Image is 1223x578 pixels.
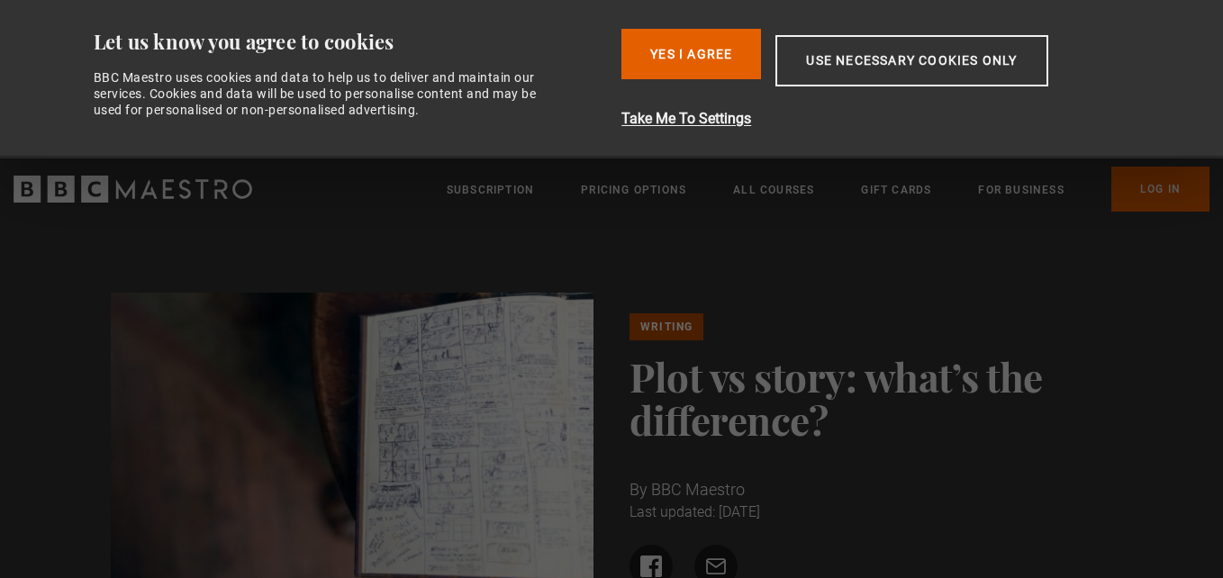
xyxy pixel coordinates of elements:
[581,181,686,199] a: Pricing Options
[775,35,1047,86] button: Use necessary cookies only
[1111,167,1209,212] a: Log In
[651,480,745,499] span: BBC Maestro
[447,181,534,199] a: Subscription
[14,176,252,203] svg: BBC Maestro
[861,181,931,199] a: Gift Cards
[630,503,760,520] time: Last updated: [DATE]
[630,313,703,340] a: Writing
[94,69,557,119] div: BBC Maestro uses cookies and data to help us to deliver and maintain our services. Cookies and da...
[630,480,648,499] span: By
[621,108,1143,130] button: Take Me To Settings
[94,29,608,55] div: Let us know you agree to cookies
[630,355,1113,441] h1: Plot vs story: what’s the difference?
[447,167,1209,212] nav: Primary
[733,181,814,199] a: All Courses
[621,29,761,79] button: Yes I Agree
[978,181,1064,199] a: For business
